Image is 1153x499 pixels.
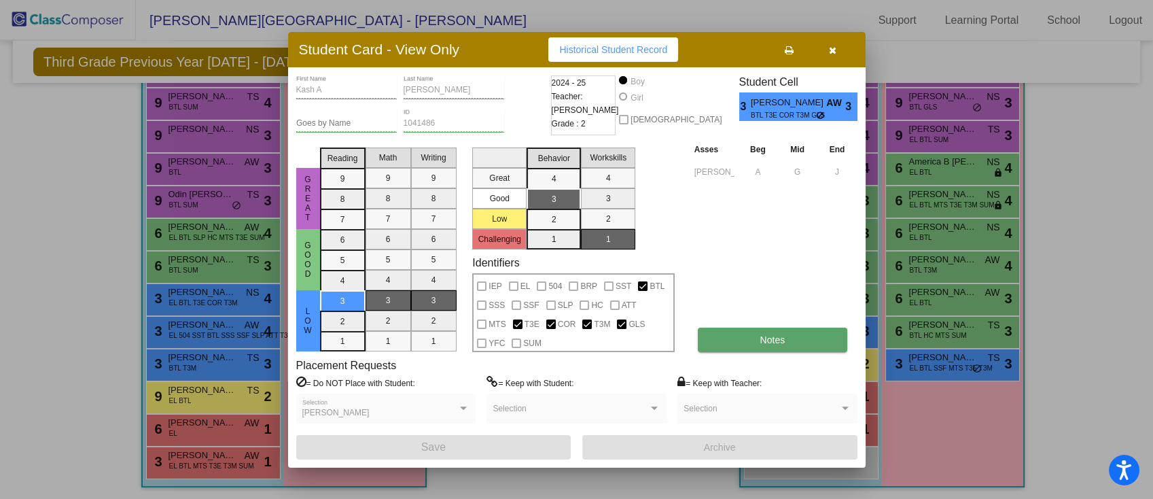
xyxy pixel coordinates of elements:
[548,37,678,62] button: Historical Student Record
[558,297,573,313] span: SLP
[751,96,826,110] span: [PERSON_NAME]
[650,278,664,294] span: BTL
[580,278,597,294] span: BRP
[302,408,370,417] span: [PERSON_NAME]
[404,119,504,128] input: Enter ID
[845,99,857,115] span: 3
[552,117,586,131] span: Grade : 2
[552,76,586,90] span: 2024 - 25
[296,359,397,372] label: Placement Requests
[558,316,576,332] span: COR
[594,316,610,332] span: T3M
[559,44,667,55] span: Historical Student Record
[302,175,314,222] span: Great
[739,99,751,115] span: 3
[299,41,460,58] h3: Student Card - View Only
[472,256,519,269] label: Identifiers
[591,297,603,313] span: HC
[421,441,446,453] span: Save
[302,241,314,279] span: Good
[552,90,619,117] span: Teacher: [PERSON_NAME]
[628,316,645,332] span: GLS
[489,316,505,332] span: MTS
[704,442,736,453] span: Archive
[486,376,573,390] label: = Keep with Student:
[739,75,857,88] h3: Student Cell
[296,376,415,390] label: = Do NOT Place with Student:
[622,297,637,313] span: ATT
[738,142,778,157] th: Beg
[523,297,539,313] span: SSF
[548,278,562,294] span: 504
[826,96,845,110] span: AW
[698,328,847,352] button: Notes
[489,278,501,294] span: IEP
[677,376,762,390] label: = Keep with Teacher:
[630,92,643,104] div: Girl
[296,435,571,460] button: Save
[751,110,817,120] span: BTL T3E COR T3M GLS
[582,435,857,460] button: Archive
[616,278,631,294] span: SST
[691,142,738,157] th: Asses
[302,307,314,335] span: Low
[778,142,817,157] th: Mid
[520,278,531,294] span: EL
[760,334,785,345] span: Notes
[489,335,505,351] span: YFC
[296,119,397,128] input: goes by name
[523,335,542,351] span: SUM
[489,297,505,313] span: SSS
[817,142,857,157] th: End
[630,75,645,88] div: Boy
[631,111,722,128] span: [DEMOGRAPHIC_DATA]
[525,316,539,332] span: T3E
[694,162,734,182] input: assessment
